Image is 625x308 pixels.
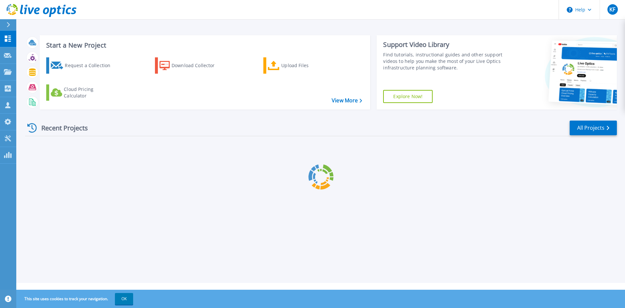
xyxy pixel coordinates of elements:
div: Upload Files [281,59,333,72]
span: This site uses cookies to track your navigation. [18,293,133,305]
a: Explore Now! [383,90,433,103]
a: Cloud Pricing Calculator [46,84,119,101]
a: View More [332,97,362,104]
div: Cloud Pricing Calculator [64,86,116,99]
div: Request a Collection [65,59,117,72]
div: Download Collector [172,59,224,72]
button: OK [115,293,133,305]
div: Recent Projects [25,120,97,136]
span: KF [609,7,615,12]
a: Download Collector [155,57,228,74]
a: All Projects [570,121,617,135]
a: Upload Files [263,57,336,74]
h3: Start a New Project [46,42,362,49]
div: Find tutorials, instructional guides and other support videos to help you make the most of your L... [383,51,506,71]
a: Request a Collection [46,57,119,74]
div: Support Video Library [383,40,506,49]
